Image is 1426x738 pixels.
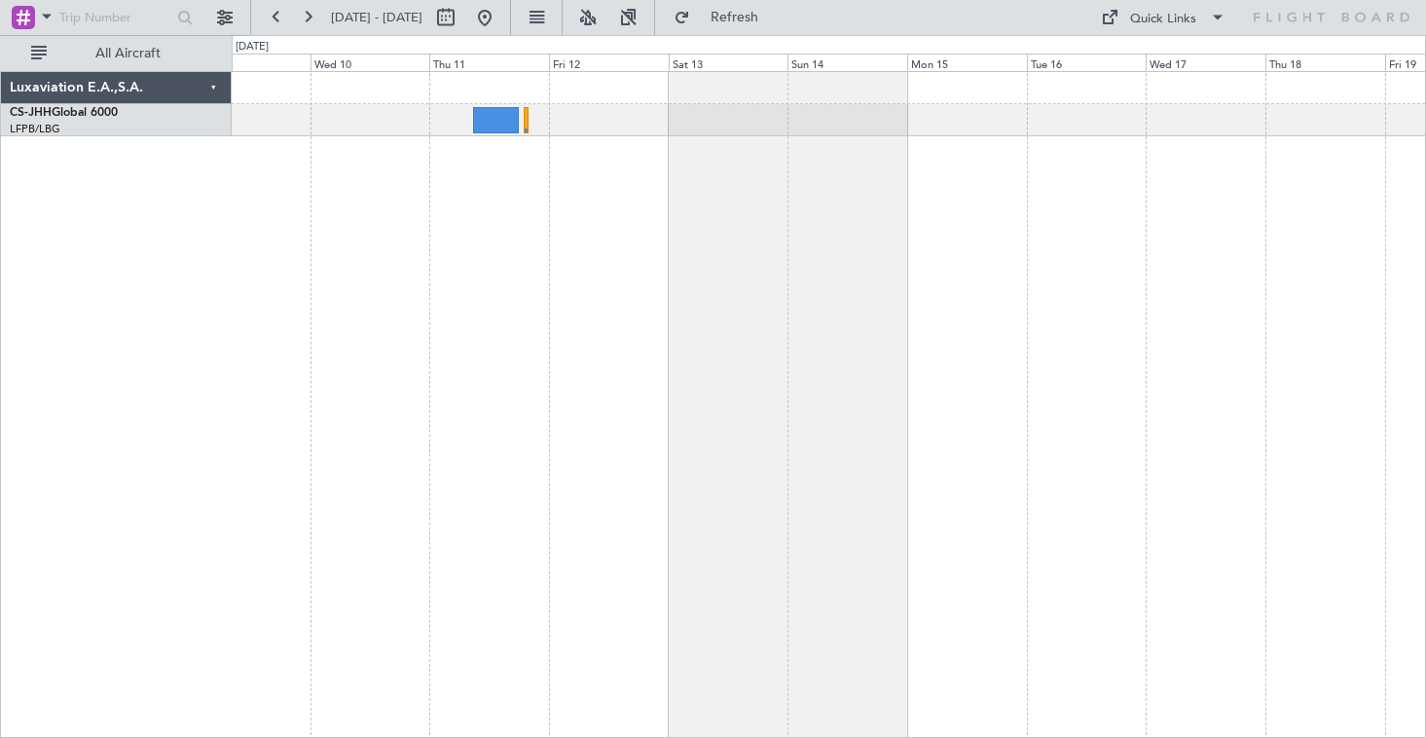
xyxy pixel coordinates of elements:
[1146,54,1265,71] div: Wed 17
[331,9,422,26] span: [DATE] - [DATE]
[191,54,311,71] div: Tue 9
[1027,54,1147,71] div: Tue 16
[669,54,788,71] div: Sat 13
[51,47,205,60] span: All Aircraft
[694,11,776,24] span: Refresh
[429,54,549,71] div: Thu 11
[1265,54,1385,71] div: Thu 18
[236,39,269,55] div: [DATE]
[21,38,211,69] button: All Aircraft
[1130,10,1196,29] div: Quick Links
[10,122,60,136] a: LFPB/LBG
[10,107,118,119] a: CS-JHHGlobal 6000
[549,54,669,71] div: Fri 12
[10,107,52,119] span: CS-JHH
[907,54,1027,71] div: Mon 15
[665,2,782,33] button: Refresh
[311,54,430,71] div: Wed 10
[787,54,907,71] div: Sun 14
[1091,2,1235,33] button: Quick Links
[59,3,171,32] input: Trip Number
